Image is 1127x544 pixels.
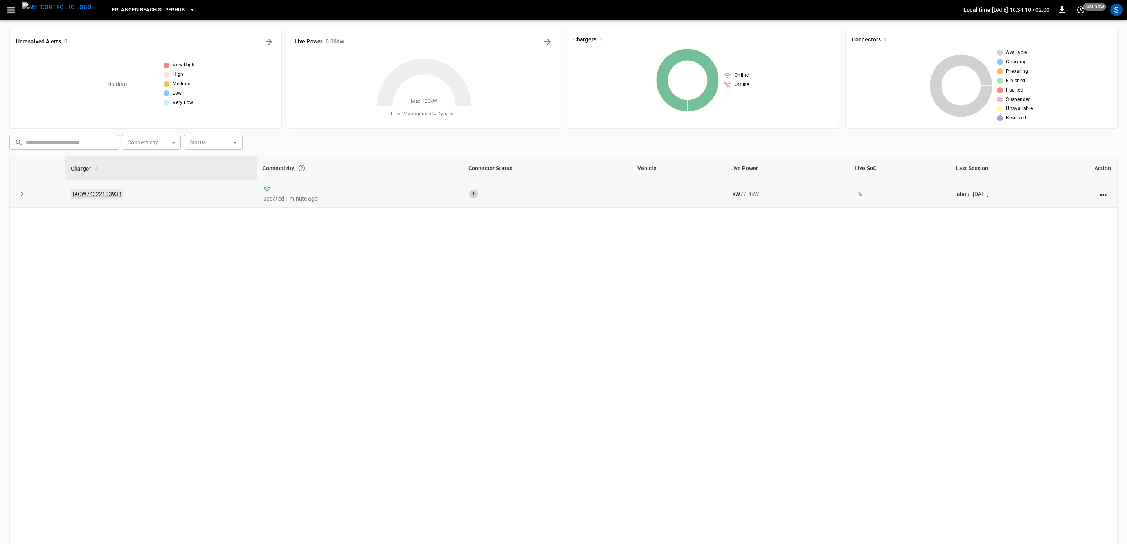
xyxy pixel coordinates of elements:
span: just now [1083,3,1106,11]
th: Last Session [951,156,1089,180]
span: Preparing [1006,68,1028,75]
span: Medium [173,80,191,88]
h6: 1 [600,36,603,44]
h6: 0.00 kW [326,38,344,46]
p: updated 1 minute ago [263,195,457,203]
th: Live Power [725,156,849,180]
img: ampcontrol.io logo [22,2,92,12]
p: No data [107,80,127,88]
th: Action [1089,156,1117,180]
button: All Alerts [263,36,275,48]
span: Faulted [1006,86,1023,94]
span: Unavailable [1006,105,1033,113]
span: Charger [71,164,101,173]
p: [DATE] 10:34:10 +02:00 [992,6,1050,14]
th: Connector Status [463,156,632,180]
span: Offline [735,81,749,89]
div: profile-icon [1110,4,1123,16]
span: Finished [1006,77,1025,85]
h6: 0 [64,38,67,46]
td: - [632,180,725,208]
span: Max. 100 kW [411,98,437,106]
td: - % [849,180,951,208]
h6: Unresolved Alerts [16,38,61,46]
span: High [173,71,184,79]
span: Load Management = Dynamic [391,110,457,118]
div: Connectivity [263,161,457,175]
span: Charging [1006,58,1027,66]
button: Connection between the charger and our software. [295,161,309,175]
h6: Chargers [573,36,596,44]
span: Online [735,72,749,79]
div: action cell options [1098,190,1108,198]
h6: 1 [884,36,887,44]
span: Very Low [173,99,193,107]
div: / 7.4 kW [731,190,843,198]
div: 1 [469,190,478,198]
a: TACW743221S3938 [70,189,123,199]
span: Erlangen Beach Superhub [112,5,185,14]
span: Reserved [1006,114,1026,122]
button: set refresh interval [1075,4,1087,16]
h6: Connectors [852,36,881,44]
span: Very High [173,61,195,69]
th: Live SoC [849,156,951,180]
button: Energy Overview [541,36,554,48]
button: Erlangen Beach Superhub [109,2,198,18]
button: expand row [16,188,28,200]
span: Suspended [1006,96,1031,104]
h6: Live Power [295,38,322,46]
span: Low [173,90,182,97]
p: - kW [731,190,740,198]
td: about [DATE] [951,180,1089,208]
span: Available [1006,49,1027,57]
p: Local time [963,6,990,14]
th: Vehicle [632,156,725,180]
